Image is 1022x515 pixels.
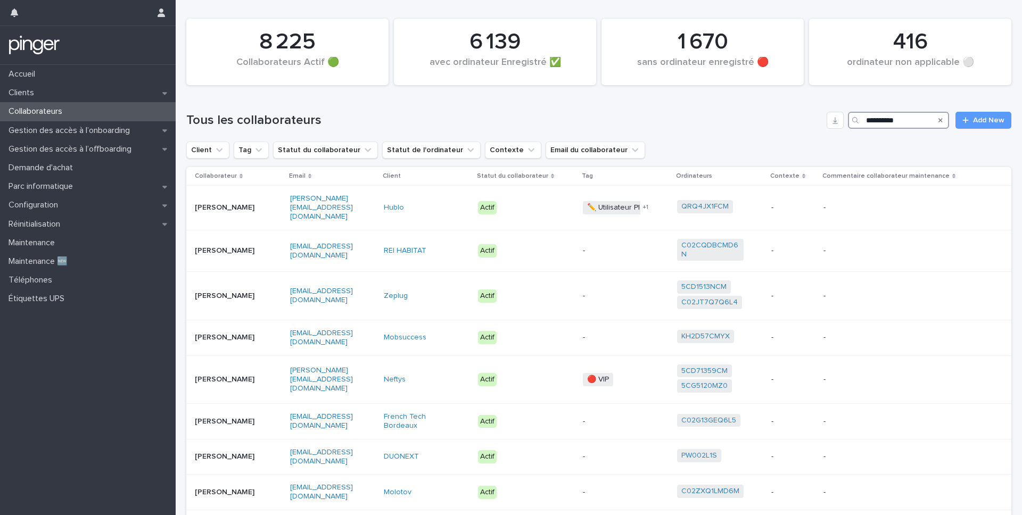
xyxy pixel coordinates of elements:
a: Mobsuccess [384,333,426,342]
a: DUONEXT [384,452,419,461]
p: Gestion des accès à l’onboarding [4,126,138,136]
div: Actif [478,450,497,463]
p: Client [383,170,401,182]
a: PW002L1S [681,451,717,460]
p: - [583,333,649,342]
p: - [771,375,815,384]
tr: [PERSON_NAME][PERSON_NAME][EMAIL_ADDRESS][DOMAIN_NAME]Neftys Actif🔴 VIP5CD71359CM 5CG5120MZ0 -- [186,355,1011,404]
button: Email du collaborateur [546,142,645,159]
a: KH2D57CMYX [681,332,730,341]
input: Search [848,112,949,129]
p: - [583,488,649,497]
div: Actif [478,201,497,214]
p: - [823,417,957,426]
p: - [823,488,957,497]
p: Maintenance [4,238,63,248]
a: C02CQDBCMD6N [681,241,739,259]
div: Actif [478,486,497,499]
button: Statut du collaborateur [273,142,378,159]
a: French Tech Bordeaux [384,412,450,430]
p: [PERSON_NAME] [195,203,261,212]
div: Collaborateurs Actif 🟢 [204,57,370,79]
button: Statut de l'ordinateur [382,142,481,159]
a: [EMAIL_ADDRESS][DOMAIN_NAME] [290,484,353,500]
a: [PERSON_NAME][EMAIL_ADDRESS][DOMAIN_NAME] [290,195,353,220]
p: [PERSON_NAME] [195,452,261,461]
tr: [PERSON_NAME][EMAIL_ADDRESS][DOMAIN_NAME]Zeplug Actif-5CD1513NCM C02JT7Q7Q6L4 -- [186,272,1011,320]
p: Statut du collaborateur [477,170,548,182]
a: Neftys [384,375,406,384]
a: C02JT7Q7Q6L4 [681,298,738,307]
p: - [771,333,815,342]
p: - [771,246,815,255]
p: Commentaire collaborateur maintenance [822,170,950,182]
p: Gestion des accès à l’offboarding [4,144,140,154]
span: Add New [973,117,1004,124]
p: - [771,292,815,301]
p: - [771,203,815,212]
a: C02G13GEQ6L5 [681,416,736,425]
a: 5CD71359CM [681,367,728,376]
p: [PERSON_NAME] [195,246,261,255]
div: 6 139 [412,29,578,55]
p: Tag [582,170,593,182]
tr: [PERSON_NAME][EMAIL_ADDRESS][DOMAIN_NAME]DUONEXT Actif-PW002L1S -- [186,439,1011,475]
tr: [PERSON_NAME][EMAIL_ADDRESS][DOMAIN_NAME]Mobsuccess Actif-KH2D57CMYX -- [186,320,1011,355]
a: 5CG5120MZ0 [681,381,728,391]
p: [PERSON_NAME] [195,292,261,301]
a: [EMAIL_ADDRESS][DOMAIN_NAME] [290,329,353,346]
a: C02ZXQ1LMD6M [681,487,739,496]
tr: [PERSON_NAME][EMAIL_ADDRESS][DOMAIN_NAME]Molotov Actif-C02ZXQ1LMD6M -- [186,475,1011,510]
p: [PERSON_NAME] [195,375,261,384]
div: ordinateur non applicable ⚪ [827,57,993,79]
p: - [583,292,649,301]
div: 8 225 [204,29,370,55]
div: Actif [478,244,497,257]
p: Collaborateurs [4,106,71,117]
div: Actif [478,331,497,344]
div: Actif [478,415,497,428]
p: Maintenance 🆕 [4,256,76,267]
div: Actif [478,373,497,386]
a: [EMAIL_ADDRESS][DOMAIN_NAME] [290,287,353,304]
p: - [823,246,957,255]
tr: [PERSON_NAME][EMAIL_ADDRESS][DOMAIN_NAME]French Tech Bordeaux Actif-C02G13GEQ6L5 -- [186,404,1011,439]
a: REI HABITAT [384,246,426,255]
a: [EMAIL_ADDRESS][DOMAIN_NAME] [290,448,353,465]
button: Contexte [485,142,541,159]
p: - [771,452,815,461]
p: Configuration [4,200,67,210]
p: - [771,488,815,497]
p: - [583,417,649,426]
p: [PERSON_NAME] [195,417,261,426]
a: Zeplug [384,292,408,301]
p: Étiquettes UPS [4,294,73,304]
h1: Tous les collaborateurs [186,113,822,128]
tr: [PERSON_NAME][PERSON_NAME][EMAIL_ADDRESS][DOMAIN_NAME]Hublo Actif✏️ Utilisateur Plateforme+1QRQ4J... [186,186,1011,230]
span: ✏️ Utilisateur Plateforme [583,201,675,214]
p: - [823,203,957,212]
p: - [823,452,957,461]
a: Hublo [384,203,404,212]
span: 🔴 VIP [583,373,613,386]
a: [EMAIL_ADDRESS][DOMAIN_NAME] [290,413,353,429]
p: Clients [4,88,43,98]
a: QRQ4JX1FCM [681,202,729,211]
p: - [583,452,649,461]
p: Email [289,170,306,182]
p: - [583,246,649,255]
p: Ordinateurs [676,170,712,182]
p: - [823,375,957,384]
a: Molotov [384,488,411,497]
a: 5CD1513NCM [681,283,727,292]
p: Demande d'achat [4,163,81,173]
div: Actif [478,289,497,303]
a: [EMAIL_ADDRESS][DOMAIN_NAME] [290,243,353,259]
p: Réinitialisation [4,219,69,229]
p: [PERSON_NAME] [195,488,261,497]
p: Accueil [4,69,44,79]
a: Add New [955,112,1011,129]
p: Téléphones [4,275,61,285]
p: Collaborateur [195,170,237,182]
